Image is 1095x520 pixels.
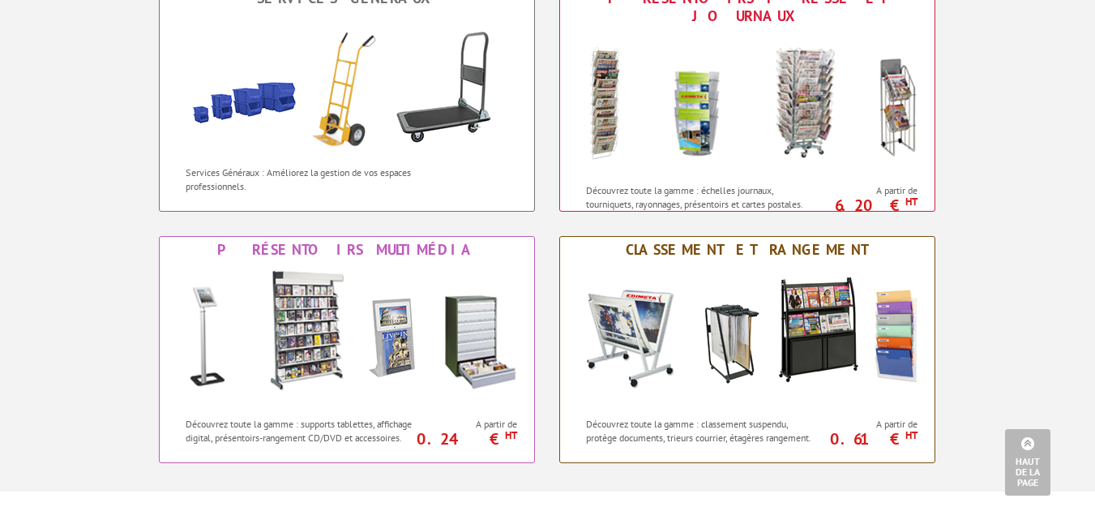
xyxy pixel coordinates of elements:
[164,241,530,259] div: Présentoirs Multimédia
[505,428,517,442] sup: HT
[1005,429,1050,496] a: Haut de la page
[569,29,926,175] img: Présentoirs Presse et Journaux
[586,183,817,211] p: Découvrez toute la gamme : échelles journaux, tourniquets, rayonnages, présentoirs et cartes post...
[413,434,518,444] p: 0.24 €
[586,417,817,445] p: Découvrez toute la gamme : classement suspendu, protège documents, trieurs courrier, étagères ran...
[169,263,525,409] img: Présentoirs Multimédia
[814,434,918,444] p: 0.61 €
[905,428,917,442] sup: HT
[421,418,518,431] span: A partir de
[159,236,535,463] a: Présentoirs Multimédia Présentoirs Multimédia Découvrez toute la gamme : supports tablettes, affi...
[186,417,417,445] p: Découvrez toute la gamme : supports tablettes, affichage digital, présentoirs-rangement CD/DVD et...
[905,195,917,208] sup: HT
[822,418,918,431] span: A partir de
[569,263,926,409] img: Classement et Rangement
[169,11,525,157] img: Services Généraux
[186,165,417,193] p: Services Généraux : Améliorez la gestion de vos espaces professionnels.
[559,236,935,463] a: Classement et Rangement Classement et Rangement Découvrez toute la gamme : classement suspendu, p...
[564,241,930,259] div: Classement et Rangement
[814,200,918,210] p: 6.20 €
[822,184,918,197] span: A partir de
